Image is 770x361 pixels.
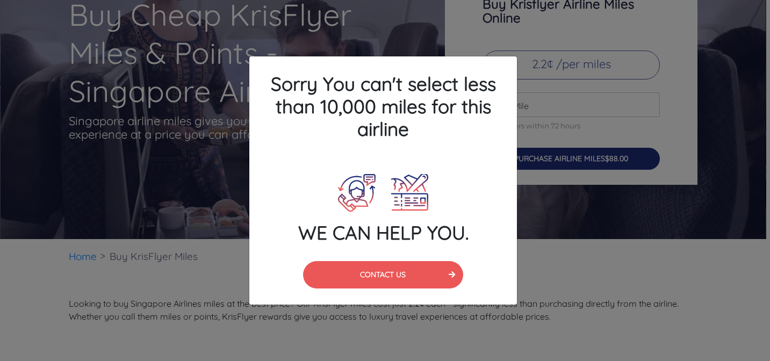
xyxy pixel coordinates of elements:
[338,174,376,212] img: Call
[391,174,429,212] img: Plane Ticket
[249,56,517,156] h4: Sorry You can't select less than 10,000 miles for this airline
[303,269,464,279] a: CONTACT US
[249,221,517,244] h4: WE CAN HELP YOU.
[303,261,464,288] button: CONTACT US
